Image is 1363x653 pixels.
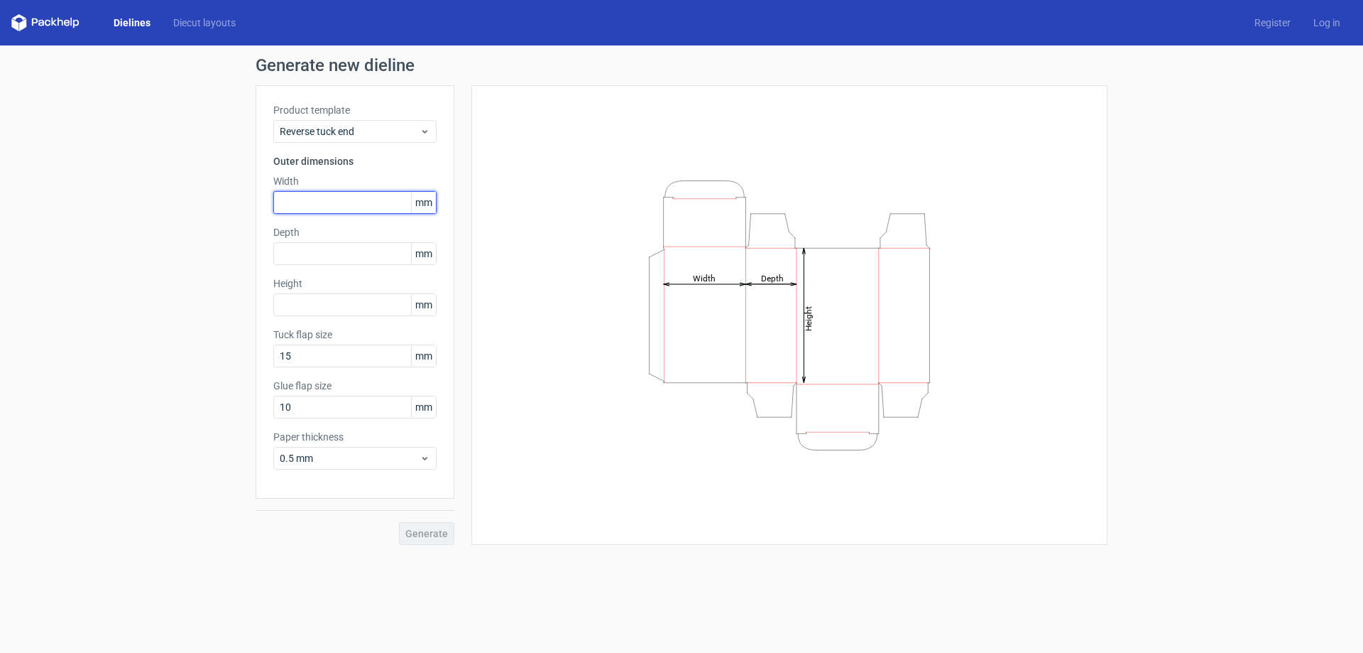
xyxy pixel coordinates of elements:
span: 0.5 mm [280,451,420,465]
label: Paper thickness [273,430,437,444]
label: Depth [273,225,437,239]
a: Dielines [102,16,162,30]
span: mm [411,192,436,213]
h1: Generate new dieline [256,57,1107,74]
span: Reverse tuck end [280,124,420,139]
label: Tuck flap size [273,328,437,342]
span: mm [411,396,436,418]
a: Diecut layouts [162,16,247,30]
span: mm [411,345,436,367]
span: mm [411,243,436,264]
h3: Outer dimensions [273,154,437,168]
label: Width [273,174,437,188]
tspan: Height [804,306,814,330]
span: mm [411,294,436,315]
tspan: Depth [761,273,784,283]
tspan: Width [693,273,716,283]
label: Height [273,276,437,291]
a: Register [1243,16,1302,30]
label: Product template [273,103,437,117]
label: Glue flap size [273,379,437,393]
a: Log in [1302,16,1352,30]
